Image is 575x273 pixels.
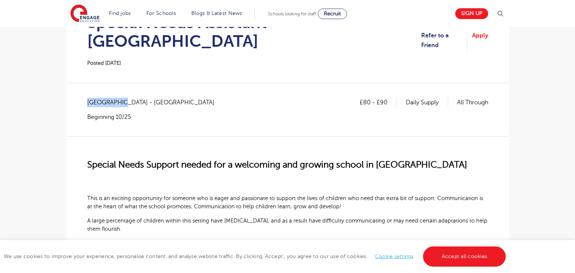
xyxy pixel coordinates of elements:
[87,218,487,232] span: A large percentage of children within this setting have [MEDICAL_DATA], and as a result have diff...
[87,60,121,66] span: Posted [DATE]
[318,9,347,19] a: Recruit
[324,11,341,16] span: Recruit
[360,98,397,107] p: £80 - £90
[70,4,100,23] img: Engage Education
[87,160,467,170] span: Special Needs Support needed for a welcoming and growing school in [GEOGRAPHIC_DATA]
[423,246,506,267] a: Accept all cookies
[455,8,488,19] a: Sign up
[87,98,222,107] span: [GEOGRAPHIC_DATA] - [GEOGRAPHIC_DATA]
[472,31,488,50] a: Apply
[457,98,488,107] p: All Through
[268,11,316,16] span: Schools looking for staff
[87,113,222,121] p: Beginning 10/25
[87,195,483,209] span: This is an exciting opportunity for someone who is eager and passionate to support the lives of c...
[421,31,467,50] a: Refer to a Friend
[109,10,131,16] a: Find jobs
[87,13,422,50] h1: Special Needs Assistant – [GEOGRAPHIC_DATA]
[375,254,414,259] a: Cookie settings
[146,10,176,16] a: For Schools
[406,98,448,107] p: Daily Supply
[4,254,508,259] span: We use cookies to improve your experience, personalise content, and analyse website traffic. By c...
[191,10,242,16] a: Blogs & Latest News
